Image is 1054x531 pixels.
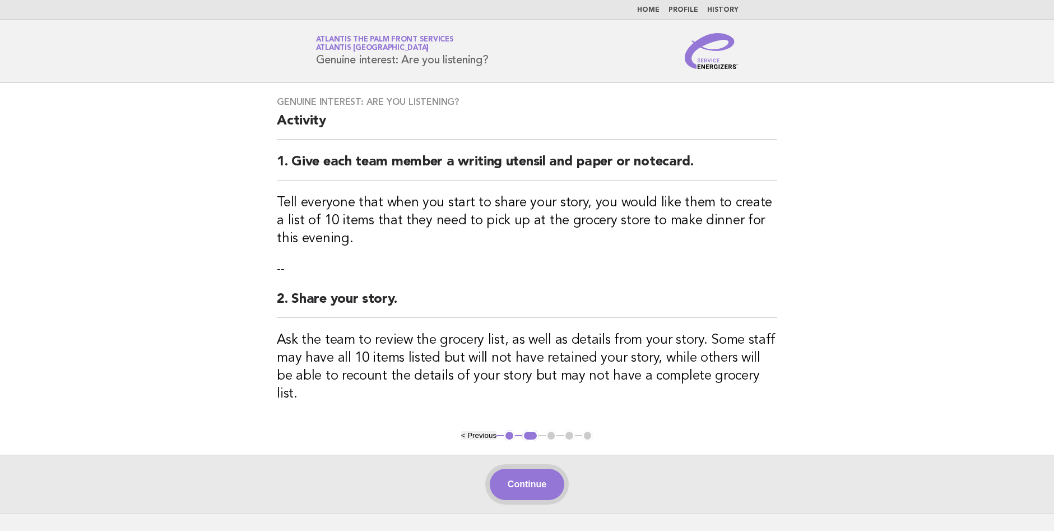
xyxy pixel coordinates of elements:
[277,153,777,181] h2: 1. Give each team member a writing utensil and paper or notecard.
[277,331,777,403] h3: Ask the team to review the grocery list, as well as details from your story. Some staff may have ...
[637,7,660,13] a: Home
[685,33,739,69] img: Service Energizers
[490,469,564,500] button: Continue
[522,430,538,441] button: 2
[316,45,429,52] span: Atlantis [GEOGRAPHIC_DATA]
[277,96,777,108] h3: Genuine interest: Are you listening?
[707,7,739,13] a: History
[316,36,454,52] a: Atlantis The Palm Front ServicesAtlantis [GEOGRAPHIC_DATA]
[461,431,496,440] button: < Previous
[277,290,777,318] h2: 2. Share your story.
[504,430,515,441] button: 1
[277,112,777,140] h2: Activity
[668,7,698,13] a: Profile
[277,194,777,248] h3: Tell everyone that when you start to share your story, you would like them to create a list of 10...
[316,36,489,66] h1: Genuine interest: Are you listening?
[277,261,777,277] p: --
